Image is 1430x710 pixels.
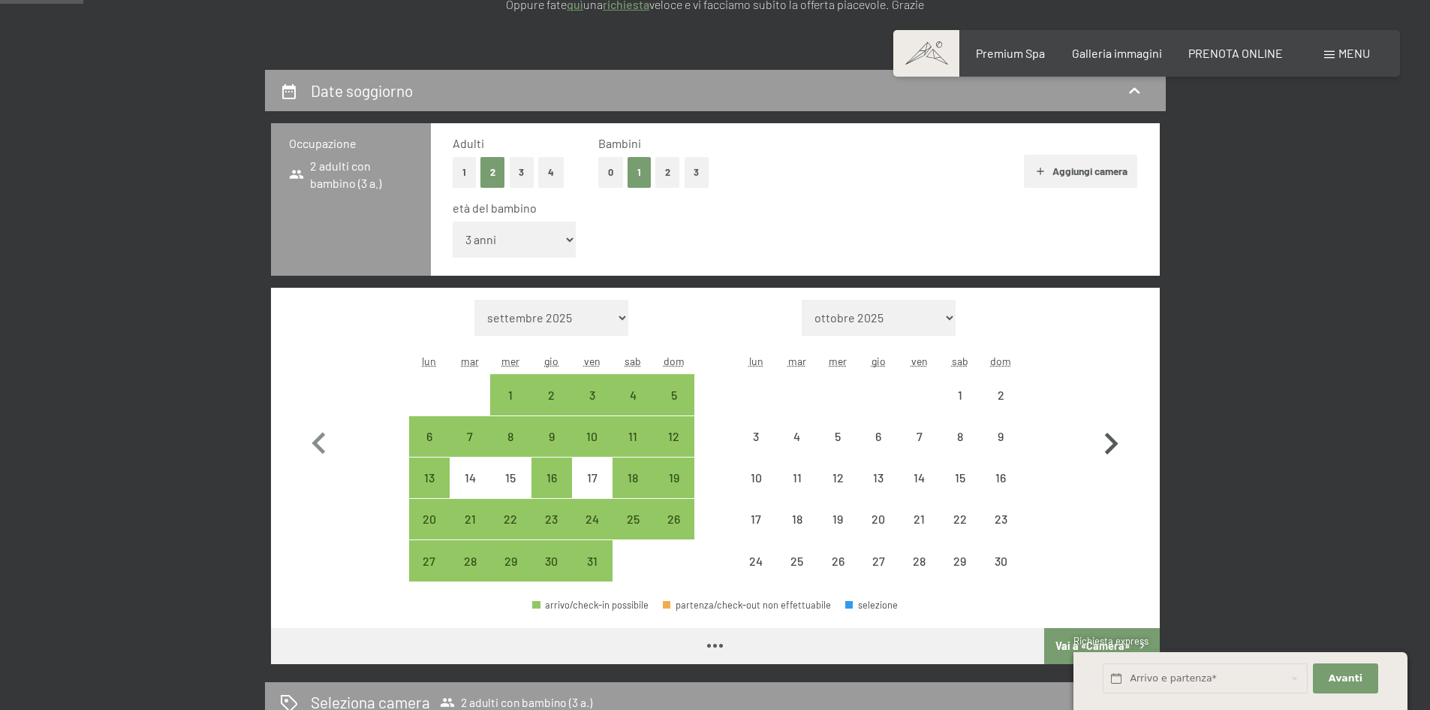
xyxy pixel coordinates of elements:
div: 19 [655,472,692,509]
div: arrivo/check-in possibile [409,540,450,581]
div: arrivo/check-in non effettuabile [777,416,817,457]
abbr: venerdì [911,355,928,367]
div: arrivo/check-in non effettuabile [817,458,858,498]
div: Sun Nov 02 2025 [980,374,1021,415]
div: Fri Oct 17 2025 [572,458,613,498]
div: arrivo/check-in possibile [613,499,653,539]
div: 14 [451,472,489,509]
div: Sat Nov 29 2025 [940,540,980,581]
div: Sun Oct 12 2025 [653,416,694,457]
div: 25 [778,555,816,593]
div: 27 [411,555,448,593]
div: arrivo/check-in non effettuabile [980,540,1021,581]
div: Wed Nov 19 2025 [817,499,858,539]
div: 13 [860,472,897,509]
div: arrivo/check-in possibile [450,416,490,457]
div: arrivo/check-in non effettuabile [940,458,980,498]
div: 24 [574,513,611,551]
div: arrivo/check-in non effettuabile [858,540,899,581]
a: PRENOTA ONLINE [1188,46,1283,60]
div: arrivo/check-in non effettuabile [980,499,1021,539]
div: arrivo/check-in non effettuabile [899,458,939,498]
div: arrivo/check-in non effettuabile [777,499,817,539]
div: arrivo/check-in non effettuabile [858,458,899,498]
div: arrivo/check-in non effettuabile [817,499,858,539]
div: Thu Oct 30 2025 [531,540,572,581]
h3: Occupazione [289,135,413,152]
abbr: venerdì [584,355,601,367]
div: Sat Oct 11 2025 [613,416,653,457]
div: 1 [492,389,529,427]
button: Mese successivo [1089,300,1133,582]
div: arrivo/check-in non effettuabile [736,458,776,498]
div: 28 [451,555,489,593]
button: Aggiungi camera [1024,155,1137,188]
div: Sat Oct 04 2025 [613,374,653,415]
div: 7 [900,431,938,468]
div: 22 [492,513,529,551]
div: 10 [574,431,611,468]
div: Tue Nov 11 2025 [777,458,817,498]
div: Fri Oct 31 2025 [572,540,613,581]
div: Wed Nov 05 2025 [817,416,858,457]
div: arrivo/check-in non effettuabile [736,416,776,457]
div: Wed Oct 22 2025 [490,499,531,539]
div: arrivo/check-in possibile [531,458,572,498]
abbr: giovedì [872,355,886,367]
div: Wed Nov 12 2025 [817,458,858,498]
div: arrivo/check-in possibile [572,374,613,415]
div: 16 [533,472,570,509]
div: età del bambino [453,200,1126,216]
div: arrivo/check-in possibile [532,600,649,610]
abbr: domenica [664,355,685,367]
div: arrivo/check-in non effettuabile [980,458,1021,498]
div: arrivo/check-in non effettuabile [899,416,939,457]
a: Galleria immagini [1072,46,1162,60]
abbr: mercoledì [829,355,847,367]
div: 14 [900,472,938,509]
abbr: mercoledì [501,355,519,367]
div: 21 [451,513,489,551]
div: 29 [941,555,979,593]
div: Wed Nov 26 2025 [817,540,858,581]
div: Thu Oct 09 2025 [531,416,572,457]
div: 13 [411,472,448,509]
div: Mon Oct 20 2025 [409,499,450,539]
span: Premium Spa [976,46,1045,60]
span: Richiesta express [1073,635,1149,647]
button: 3 [685,157,709,188]
div: Fri Oct 24 2025 [572,499,613,539]
div: 18 [778,513,816,551]
div: 22 [941,513,979,551]
div: arrivo/check-in non effettuabile [490,458,531,498]
div: Thu Nov 20 2025 [858,499,899,539]
div: 16 [982,472,1019,509]
div: 12 [655,431,692,468]
div: 11 [778,472,816,509]
div: Fri Nov 07 2025 [899,416,939,457]
div: Sun Oct 26 2025 [653,499,694,539]
div: arrivo/check-in non effettuabile [817,540,858,581]
div: arrivo/check-in non effettuabile [980,374,1021,415]
div: 8 [941,431,979,468]
div: arrivo/check-in possibile [613,458,653,498]
div: arrivo/check-in possibile [653,458,694,498]
div: Wed Oct 29 2025 [490,540,531,581]
div: 6 [860,431,897,468]
div: 1 [941,389,979,427]
div: arrivo/check-in possibile [490,499,531,539]
div: arrivo/check-in possibile [409,416,450,457]
div: 20 [411,513,448,551]
div: Fri Nov 14 2025 [899,458,939,498]
div: arrivo/check-in possibile [450,499,490,539]
div: Sun Nov 09 2025 [980,416,1021,457]
div: Tue Nov 04 2025 [777,416,817,457]
div: 21 [900,513,938,551]
div: 5 [655,389,692,427]
div: 3 [574,389,611,427]
div: Fri Nov 21 2025 [899,499,939,539]
div: 17 [574,472,611,509]
div: arrivo/check-in possibile [572,540,613,581]
div: arrivo/check-in possibile [409,458,450,498]
div: Mon Nov 24 2025 [736,540,776,581]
